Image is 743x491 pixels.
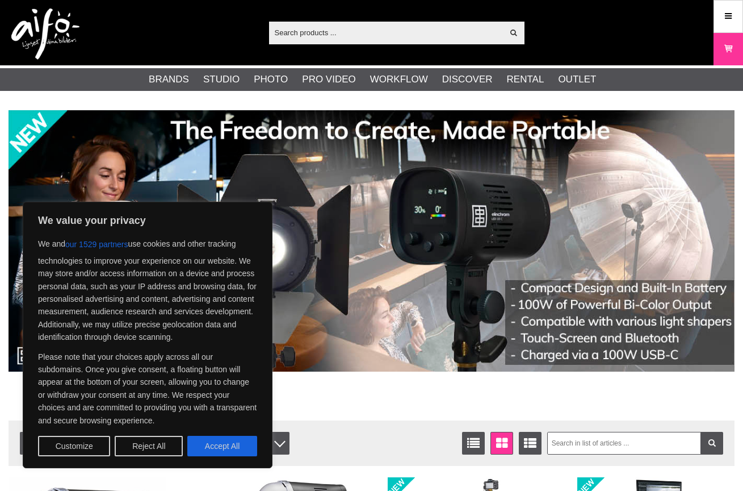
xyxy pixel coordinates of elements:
[519,432,541,455] a: Extended list
[38,351,257,427] p: Please note that your choices apply across all our subdomains. Once you give consent, a floating ...
[507,72,544,87] a: Rental
[65,234,128,255] button: our 1529 partners
[558,72,596,87] a: Outlet
[23,202,272,468] div: We value your privacy
[254,72,288,87] a: Photo
[269,24,503,41] input: Search products ...
[149,72,189,87] a: Brands
[9,110,734,372] img: Ad:002 banner-elin-led100c11390x.jpg
[442,72,493,87] a: Discover
[547,432,723,455] input: Search in list of articles ...
[302,72,355,87] a: Pro Video
[38,214,257,227] p: We value your privacy
[20,432,122,455] span: Sort
[187,436,257,456] button: Accept All
[490,432,513,455] a: Window
[11,9,79,60] img: logo.png
[700,432,723,455] a: Filter
[203,72,240,87] a: Studio
[38,234,257,344] p: We and use cookies and other tracking technologies to improve your experience on our website. We ...
[115,436,183,456] button: Reject All
[462,432,485,455] a: List
[38,436,110,456] button: Customize
[370,72,428,87] a: Workflow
